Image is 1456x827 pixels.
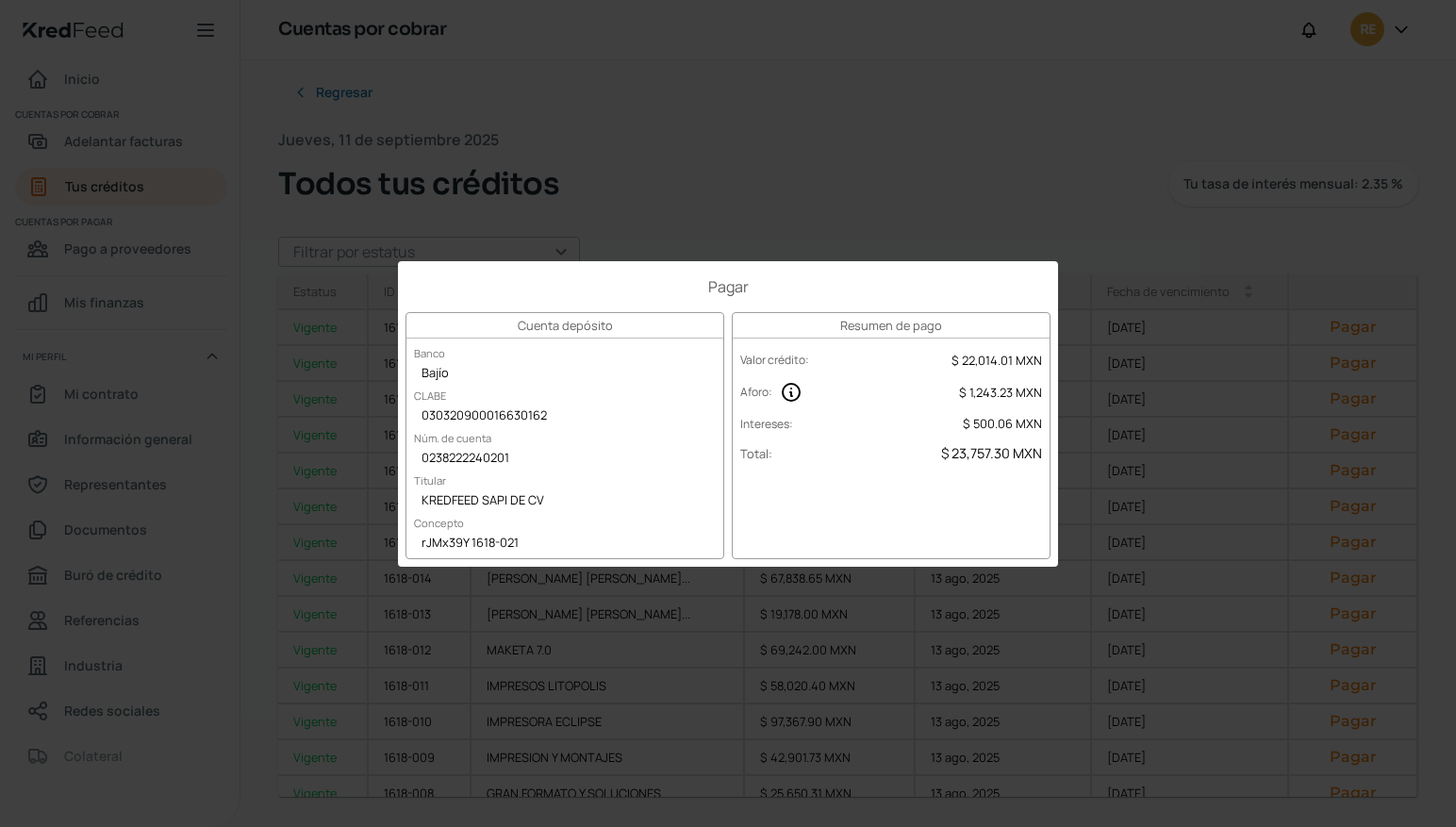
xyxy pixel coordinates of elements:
div: KREDFEED SAPI DE CV [406,488,723,516]
div: rJMx39Y 1618-021 [406,530,723,558]
label: Total : [740,445,772,462]
label: Aforo : [740,384,772,400]
h3: Resumen de pago [733,313,1050,339]
span: $ 1,243.23 MXN [959,384,1042,401]
div: 0238222240201 [406,445,723,473]
div: Bajío [406,360,723,389]
label: Concepto [406,508,472,538]
h1: Pagar [405,276,1051,297]
span: $ 22,014.01 MXN [951,352,1042,369]
label: Núm. de cuenta [406,423,499,453]
div: 030320900016630162 [406,403,723,431]
span: $ 500.06 MXN [963,415,1042,432]
span: $ 23,757.30 MXN [941,444,1042,462]
label: Titular [406,466,454,495]
h3: Cuenta depósito [406,313,723,339]
label: Banco [406,339,453,368]
label: CLABE [406,381,454,410]
label: Valor crédito : [740,352,809,368]
label: Intereses : [740,416,793,432]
